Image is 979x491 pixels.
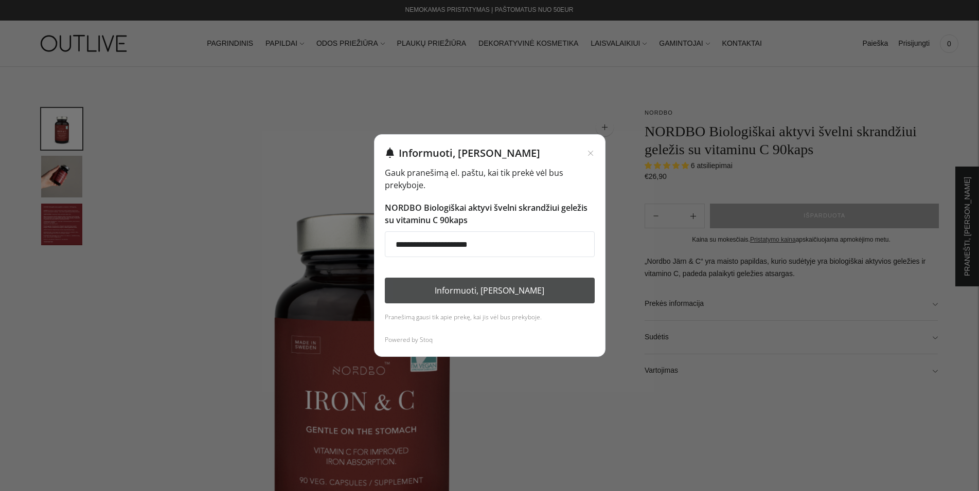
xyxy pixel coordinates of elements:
p: Gauk pranešimą el. paštu, kai tik prekė vėl bus prekyboje. [385,167,595,191]
button: Informuoti, [PERSON_NAME] [385,278,595,303]
h2: Informuoti, [PERSON_NAME] [399,146,540,161]
img: Notification bell icon [385,148,395,158]
p: NORDBO Biologiškai aktyvi švelni skrandžiui geležis su vitaminu C 90kaps [385,202,595,226]
div: Pranešimą gausi tik apie prekę, kai jis vėl bus prekyboje. [385,311,595,323]
button: Close modal [586,149,595,157]
a: Powered by Stoq [385,335,433,344]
